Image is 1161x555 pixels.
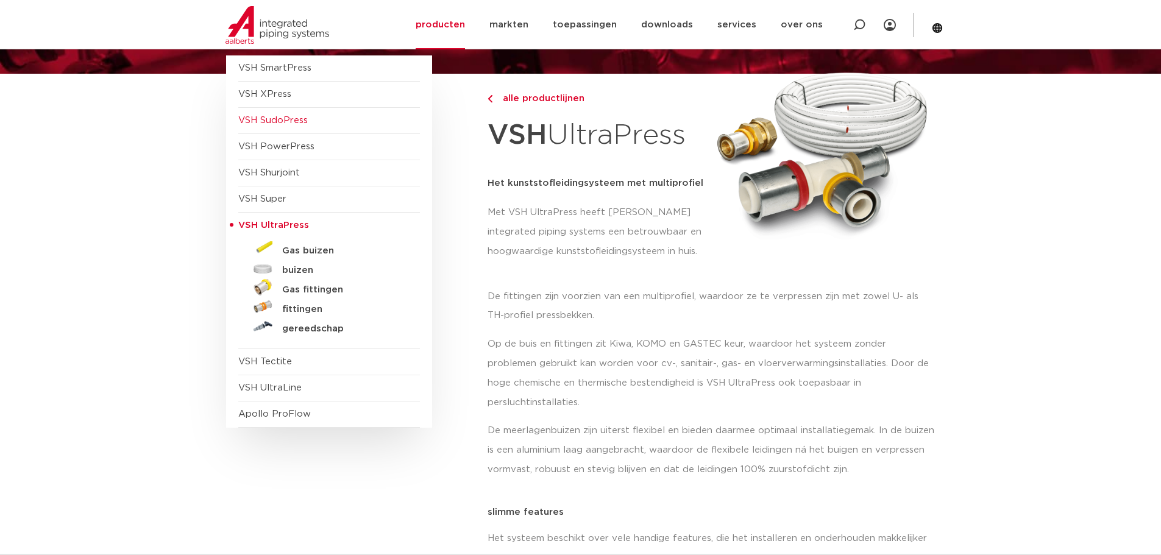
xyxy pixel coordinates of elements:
[282,304,403,315] h5: fittingen
[488,121,547,149] strong: VSH
[488,91,708,106] a: alle productlijnen
[238,409,311,419] a: Apollo ProFlow
[238,90,291,99] a: VSH XPress
[238,239,420,258] a: Gas buizen
[238,63,311,72] a: VSH SmartPress
[238,194,286,203] a: VSH Super
[282,246,403,256] h5: Gas buizen
[488,334,936,412] p: Op de buis en fittingen zit Kiwa, KOMO en GASTEC keur, waardoor het systeem zonder problemen gebr...
[238,317,420,336] a: gereedschap
[238,357,292,366] a: VSH Tectite
[238,278,420,297] a: Gas fittingen
[488,95,492,103] img: chevron-right.svg
[488,287,936,326] p: De fittingen zijn voorzien van een multiprofiel, waardoor ze te verpressen zijn met zowel U- als ...
[282,285,403,295] h5: Gas fittingen
[282,265,403,276] h5: buizen
[238,297,420,317] a: fittingen
[238,116,308,125] a: VSH SudoPress
[238,383,302,392] a: VSH UltraLine
[488,174,708,193] h5: Het kunststofleidingsysteem met multiprofiel
[488,112,708,159] h1: UltraPress
[238,142,314,151] a: VSH PowerPress
[238,258,420,278] a: buizen
[495,94,584,103] span: alle productlijnen
[488,203,708,261] p: Met VSH UltraPress heeft [PERSON_NAME] integrated piping systems een betrouwbaar en hoogwaardige ...
[238,168,300,177] a: VSH Shurjoint
[282,323,403,334] h5: gereedschap
[488,421,936,479] p: De meerlagenbuizen zijn uiterst flexibel en bieden daarmee optimaal installatiegemak. In de buize...
[488,507,936,517] p: slimme features
[238,221,309,230] span: VSH UltraPress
